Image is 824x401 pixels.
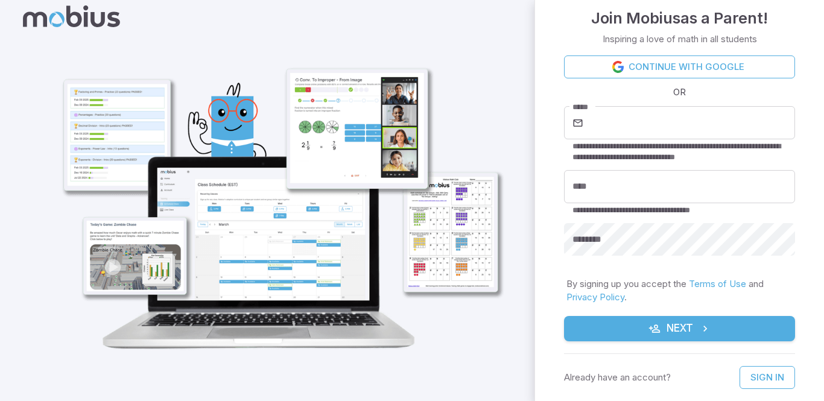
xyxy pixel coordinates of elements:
[740,366,795,389] a: Sign In
[566,277,793,304] p: By signing up you accept the and .
[564,55,795,78] a: Continue with Google
[689,278,746,289] a: Terms of Use
[566,291,624,303] a: Privacy Policy
[40,16,513,364] img: parent_1-illustration
[670,86,689,99] span: OR
[564,316,795,341] button: Next
[603,33,757,46] p: Inspiring a love of math in all students
[591,6,768,30] h4: Join Mobius as a Parent !
[564,371,671,384] p: Already have an account?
